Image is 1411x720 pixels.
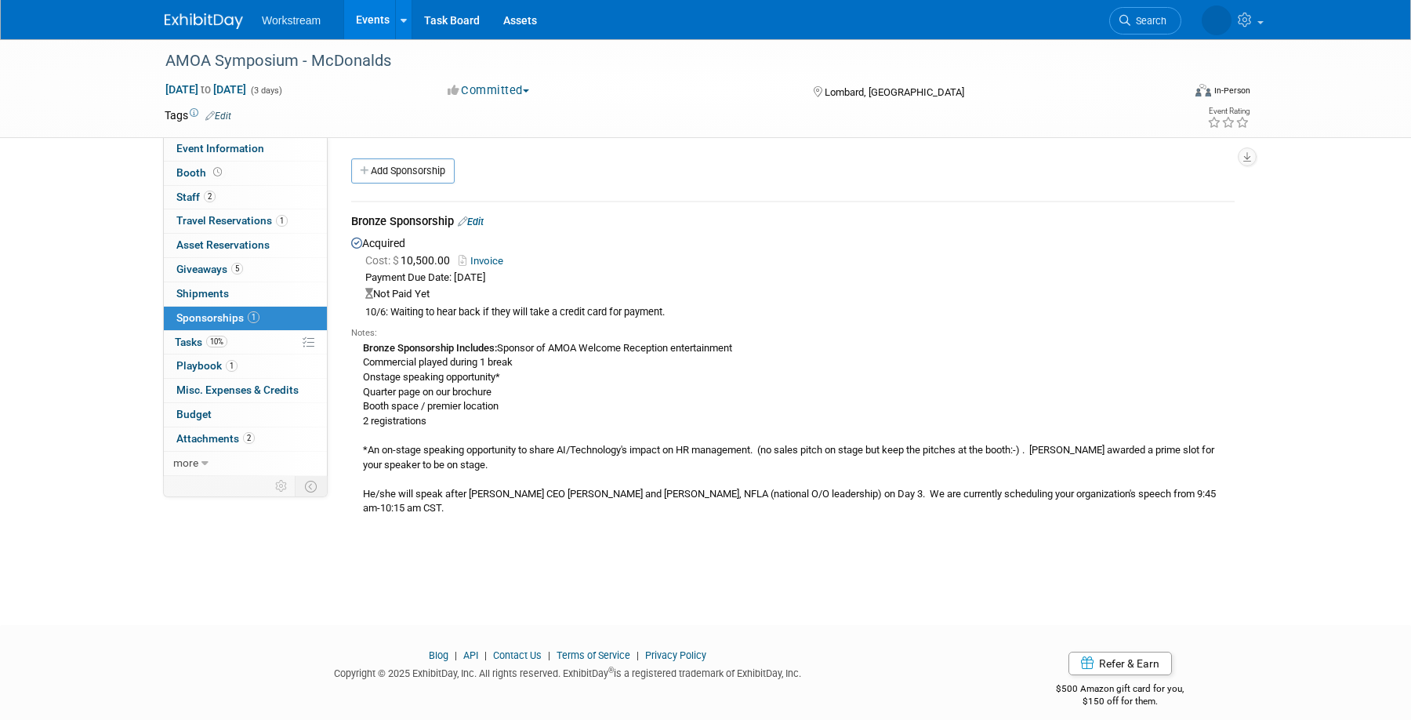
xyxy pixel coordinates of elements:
[164,452,327,475] a: more
[176,311,259,324] span: Sponsorships
[351,158,455,184] a: Add Sponsorship
[459,255,510,267] a: Invoice
[231,263,243,275] span: 5
[544,649,554,661] span: |
[165,13,243,29] img: ExhibitDay
[1195,84,1211,96] img: Format-Inperson.png
[493,649,542,661] a: Contact Us
[176,359,238,372] span: Playbook
[351,213,1235,233] div: Bronze Sponsorship
[176,191,216,203] span: Staff
[249,85,282,96] span: (3 days)
[296,476,328,496] td: Toggle Event Tabs
[176,166,225,179] span: Booth
[365,254,456,267] span: 10,500.00
[164,234,327,257] a: Asset Reservations
[994,695,1247,708] div: $150 off for them.
[351,340,1235,516] div: Sponsor of AMOA Welcome Reception entertainment Commercial played during 1 break Onstage speaking...
[1109,7,1181,35] a: Search
[226,360,238,372] span: 1
[633,649,643,661] span: |
[165,663,970,681] div: Copyright © 2025 ExhibitDay, Inc. All rights reserved. ExhibitDay is a registered trademark of Ex...
[176,384,299,396] span: Misc. Expenses & Credits
[608,666,614,675] sup: ®
[1207,107,1250,115] div: Event Rating
[173,456,198,469] span: more
[262,14,321,27] span: Workstream
[363,342,497,354] b: Bronze Sponsorship Includes:
[205,111,231,122] a: Edit
[176,287,229,300] span: Shipments
[1213,85,1250,96] div: In-Person
[164,307,327,330] a: Sponsorships1
[276,215,288,227] span: 1
[206,336,227,347] span: 10%
[365,306,1235,319] div: 10/6: Waiting to hear back if they will take a credit card for payment.
[1202,5,1231,35] img: Keira Wiele
[164,403,327,427] a: Budget
[204,191,216,202] span: 2
[165,82,247,96] span: [DATE] [DATE]
[164,355,327,378] a: Playbook1
[463,649,478,661] a: API
[198,83,213,96] span: to
[176,142,264,155] span: Event Information
[557,649,630,661] a: Terms of Service
[164,282,327,306] a: Shipments
[165,107,231,123] td: Tags
[268,476,296,496] td: Personalize Event Tab Strip
[164,186,327,209] a: Staff2
[1068,652,1172,675] a: Refer & Earn
[365,254,401,267] span: Cost: $
[176,432,255,445] span: Attachments
[825,86,964,98] span: Lombard, [GEOGRAPHIC_DATA]
[210,166,225,178] span: Booth not reserved yet
[164,427,327,451] a: Attachments2
[365,271,1235,285] div: Payment Due Date: [DATE]
[481,649,491,661] span: |
[176,263,243,275] span: Giveaways
[164,258,327,282] a: Giveaways5
[175,336,227,348] span: Tasks
[164,379,327,402] a: Misc. Expenses & Credits
[365,287,1235,302] div: Not Paid Yet
[429,649,448,661] a: Blog
[645,649,706,661] a: Privacy Policy
[1130,15,1166,27] span: Search
[243,432,255,444] span: 2
[994,672,1247,708] div: $500 Amazon gift card for you,
[1089,82,1250,105] div: Event Format
[164,162,327,185] a: Booth
[176,214,288,227] span: Travel Reservations
[458,216,484,227] a: Edit
[160,47,1158,75] div: AMOA Symposium - McDonalds
[248,311,259,323] span: 1
[451,649,461,661] span: |
[351,233,1235,521] div: Acquired
[164,209,327,233] a: Travel Reservations1
[176,238,270,251] span: Asset Reservations
[176,408,212,420] span: Budget
[164,137,327,161] a: Event Information
[442,82,535,99] button: Committed
[164,331,327,355] a: Tasks10%
[351,327,1235,340] div: Notes:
